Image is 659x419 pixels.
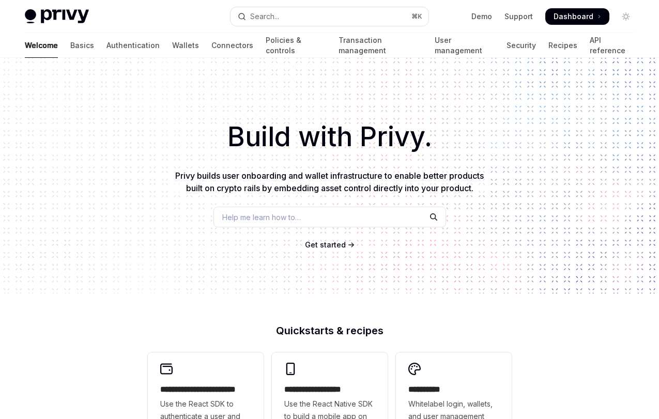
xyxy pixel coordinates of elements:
a: Support [504,11,533,22]
h2: Quickstarts & recipes [148,325,512,336]
a: Policies & controls [266,33,326,58]
a: Wallets [172,33,199,58]
a: Security [507,33,536,58]
a: Authentication [106,33,160,58]
a: Dashboard [545,8,609,25]
button: Toggle dark mode [618,8,634,25]
button: Open search [231,7,428,26]
span: Privy builds user onboarding and wallet infrastructure to enable better products built on crypto ... [175,170,484,193]
h1: Build with Privy. [17,117,642,157]
a: Basics [70,33,94,58]
span: ⌘ K [411,12,422,21]
span: Help me learn how to… [222,212,301,223]
a: Get started [305,240,346,250]
a: Connectors [211,33,253,58]
div: Search... [250,10,279,23]
img: light logo [25,9,89,24]
a: Welcome [25,33,58,58]
a: API reference [590,33,634,58]
a: Transaction management [339,33,422,58]
a: Demo [471,11,492,22]
a: Recipes [548,33,577,58]
a: User management [435,33,494,58]
span: Dashboard [554,11,593,22]
span: Get started [305,240,346,249]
